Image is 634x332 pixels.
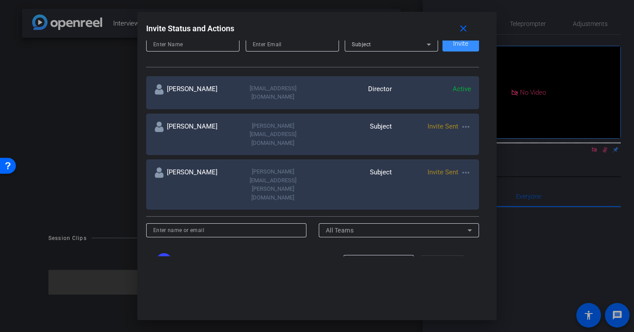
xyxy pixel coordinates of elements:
[420,255,464,271] button: Add
[352,41,371,48] span: Subject
[153,225,300,236] input: Enter name or email
[428,168,458,176] span: Invite Sent
[253,39,332,50] input: Enter Email
[156,253,172,269] div: AB
[146,21,479,37] div: Invite Status and Actions
[326,227,354,234] span: All Teams
[154,84,233,101] div: [PERSON_NAME]
[233,167,313,202] div: [PERSON_NAME][EMAIL_ADDRESS][PERSON_NAME][DOMAIN_NAME]
[461,167,471,178] mat-icon: more_horiz
[458,23,469,34] mat-icon: close
[453,85,471,93] span: Active
[154,167,233,202] div: [PERSON_NAME]
[313,167,392,202] div: Subject
[313,122,392,148] div: Subject
[313,84,392,101] div: Director
[156,253,187,269] ngx-avatar: Alice Barlow
[461,122,471,132] mat-icon: more_horiz
[154,122,233,148] div: [PERSON_NAME]
[233,122,313,148] div: [PERSON_NAME][EMAIL_ADDRESS][DOMAIN_NAME]
[153,39,232,50] input: Enter Name
[233,84,313,101] div: [EMAIL_ADDRESS][DOMAIN_NAME]
[428,122,458,130] span: Invite Sent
